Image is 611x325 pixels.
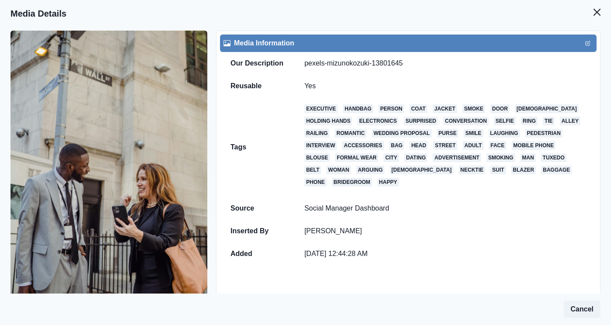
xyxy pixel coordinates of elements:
a: conversation [443,117,489,125]
a: selfie [494,117,516,125]
a: smile [464,129,483,138]
td: Source [220,197,294,220]
a: [DEMOGRAPHIC_DATA] [515,104,579,113]
a: bag [389,141,405,150]
a: woman [326,166,351,174]
a: ring [521,117,538,125]
td: Reusable [220,75,294,97]
a: necktie [459,166,485,174]
a: blouse [304,153,330,162]
a: suit [490,166,506,174]
a: executive [304,104,338,113]
a: face [489,141,506,150]
a: surprised [404,117,438,125]
a: formal wear [335,153,378,162]
a: person [378,104,404,113]
a: holding hands [304,117,352,125]
a: [PERSON_NAME] [304,227,362,235]
td: Tags [220,97,294,197]
a: tuxedo [541,153,566,162]
a: handbag [343,104,373,113]
button: Edit [583,38,593,48]
td: Yes [294,75,597,97]
div: Media Information [223,38,593,48]
td: Our Description [220,52,294,75]
a: tie [543,117,555,125]
td: [DATE] 12:44:28 AM [294,242,597,265]
a: blazer [511,166,536,174]
a: smoking [486,153,515,162]
a: purse [437,129,458,138]
p: Social Manager Dashboard [304,204,586,213]
a: adult [463,141,484,150]
a: street [433,141,457,150]
a: dating [404,153,427,162]
td: pexels-mizunokozuki-13801645 [294,52,597,75]
a: happy [377,178,399,187]
a: baggage [541,166,572,174]
a: accessories [342,141,384,150]
a: wedding proposal [372,129,432,138]
a: smoke [462,104,485,113]
a: jacket [433,104,457,113]
a: arguing [356,166,384,174]
a: laughing [489,129,520,138]
a: interview [304,141,337,150]
td: Inserted By [220,220,294,242]
td: Added [220,242,294,265]
a: door [490,104,510,113]
a: city [384,153,399,162]
a: railing [304,129,329,138]
a: head [409,141,428,150]
a: romantic [335,129,367,138]
a: advertisement [433,153,481,162]
a: alley [560,117,580,125]
a: man [520,153,536,162]
a: phone [304,178,327,187]
a: pedestrian [525,129,562,138]
a: belt [304,166,321,174]
button: Cancel [564,301,601,318]
a: coat [409,104,427,113]
a: [DEMOGRAPHIC_DATA] [390,166,454,174]
a: mobile phone [512,141,556,150]
button: Close [588,3,606,21]
a: bridegroom [332,178,372,187]
a: electronics [357,117,398,125]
